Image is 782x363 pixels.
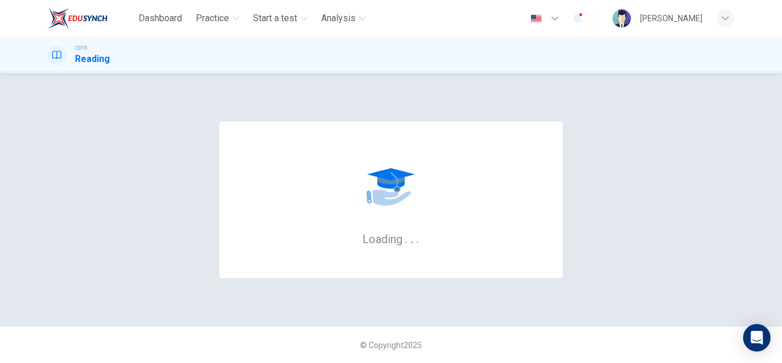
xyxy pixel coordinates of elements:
span: Practice [196,11,229,25]
span: CEFR [75,44,87,52]
button: Practice [191,8,244,29]
span: Analysis [321,11,356,25]
span: Dashboard [139,11,182,25]
img: en [529,14,543,23]
img: EduSynch logo [48,7,108,30]
div: Open Intercom Messenger [743,324,771,352]
button: Analysis [317,8,370,29]
div: [PERSON_NAME] [640,11,702,25]
h6: Loading [362,231,420,246]
a: EduSynch logo [48,7,134,30]
span: © Copyright 2025 [360,341,422,350]
img: Profile picture [613,9,631,28]
h6: . [416,228,420,247]
button: Start a test [248,8,312,29]
h6: . [404,228,408,247]
span: Start a test [253,11,297,25]
h6: . [410,228,414,247]
button: Dashboard [134,8,187,29]
h1: Reading [75,52,110,66]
